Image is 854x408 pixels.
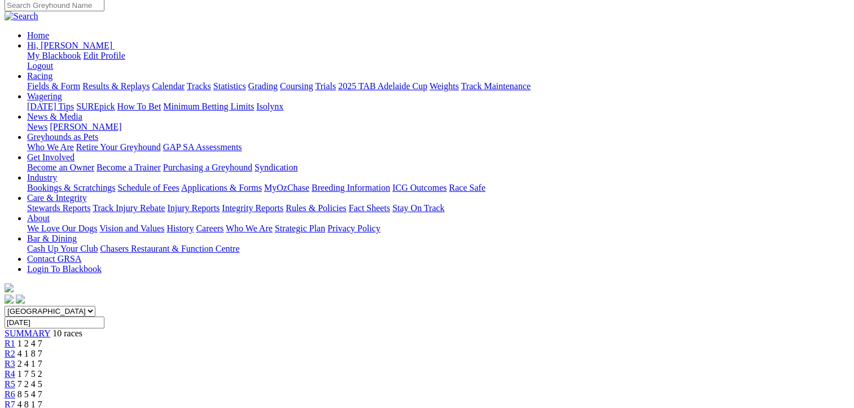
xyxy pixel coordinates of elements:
span: 7 2 4 5 [17,379,42,389]
div: Get Involved [27,163,849,173]
div: About [27,223,849,234]
a: Breeding Information [312,183,390,192]
a: Integrity Reports [222,203,283,213]
a: MyOzChase [264,183,309,192]
a: Home [27,30,49,40]
a: News & Media [27,112,82,121]
a: Results & Replays [82,81,150,91]
div: Bar & Dining [27,244,849,254]
a: Rules & Policies [286,203,347,213]
a: Applications & Forms [181,183,262,192]
a: R6 [5,389,15,399]
a: Grading [248,81,278,91]
span: 4 1 8 7 [17,349,42,358]
a: 2025 TAB Adelaide Cup [338,81,427,91]
a: Purchasing a Greyhound [163,163,252,172]
a: Coursing [280,81,313,91]
div: Care & Integrity [27,203,849,213]
a: Who We Are [27,142,74,152]
a: Tracks [187,81,211,91]
a: Chasers Restaurant & Function Centre [100,244,239,253]
a: Track Injury Rebate [93,203,165,213]
a: How To Bet [117,102,161,111]
a: About [27,213,50,223]
div: Racing [27,81,849,91]
a: Retire Your Greyhound [76,142,161,152]
span: 2 4 1 7 [17,359,42,368]
a: Wagering [27,91,62,101]
a: History [167,223,194,233]
a: R3 [5,359,15,368]
img: twitter.svg [16,295,25,304]
a: SUMMARY [5,328,50,338]
a: R5 [5,379,15,389]
a: Stewards Reports [27,203,90,213]
a: Trials [315,81,336,91]
span: Hi, [PERSON_NAME] [27,41,112,50]
a: Login To Blackbook [27,264,102,274]
span: 1 7 5 2 [17,369,42,379]
a: Greyhounds as Pets [27,132,98,142]
a: [PERSON_NAME] [50,122,121,131]
a: Bar & Dining [27,234,77,243]
a: Strategic Plan [275,223,325,233]
a: Careers [196,223,224,233]
a: Calendar [152,81,185,91]
a: Edit Profile [84,51,125,60]
a: Isolynx [256,102,283,111]
img: facebook.svg [5,295,14,304]
a: Who We Are [226,223,273,233]
a: Care & Integrity [27,193,87,203]
span: 8 5 4 7 [17,389,42,399]
img: logo-grsa-white.png [5,283,14,292]
a: Weights [430,81,459,91]
a: Get Involved [27,152,75,162]
a: Race Safe [449,183,485,192]
a: Statistics [213,81,246,91]
img: Search [5,11,38,21]
a: Stay On Track [392,203,444,213]
a: Logout [27,61,53,71]
a: Cash Up Your Club [27,244,98,253]
a: Become a Trainer [97,163,161,172]
a: Privacy Policy [327,223,380,233]
a: Track Maintenance [461,81,531,91]
a: SUREpick [76,102,115,111]
a: Injury Reports [167,203,220,213]
a: Fields & Form [27,81,80,91]
a: ICG Outcomes [392,183,446,192]
a: [DATE] Tips [27,102,74,111]
span: 10 races [52,328,82,338]
a: My Blackbook [27,51,81,60]
a: Schedule of Fees [117,183,179,192]
div: News & Media [27,122,849,132]
div: Industry [27,183,849,193]
a: Hi, [PERSON_NAME] [27,41,115,50]
a: News [27,122,47,131]
div: Wagering [27,102,849,112]
a: Vision and Values [99,223,164,233]
input: Select date [5,317,104,328]
a: R4 [5,369,15,379]
div: Greyhounds as Pets [27,142,849,152]
a: Contact GRSA [27,254,81,264]
a: Minimum Betting Limits [163,102,254,111]
a: We Love Our Dogs [27,223,97,233]
a: Industry [27,173,57,182]
a: Become an Owner [27,163,94,172]
a: R1 [5,339,15,348]
a: Fact Sheets [349,203,390,213]
a: Syndication [255,163,297,172]
a: R2 [5,349,15,358]
a: Racing [27,71,52,81]
a: Bookings & Scratchings [27,183,115,192]
div: Hi, [PERSON_NAME] [27,51,849,71]
span: 1 2 4 7 [17,339,42,348]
